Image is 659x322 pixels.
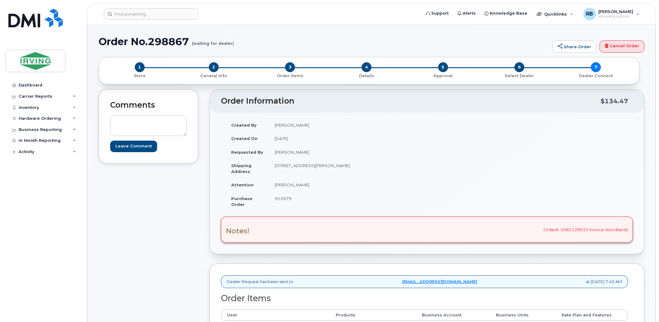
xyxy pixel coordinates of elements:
[104,72,175,79] a: 1 Store
[110,141,157,152] input: Leave Comment
[269,178,422,192] td: [PERSON_NAME]
[175,72,252,79] a: 2 General Info
[231,196,252,207] strong: Purchase Order
[481,72,558,79] a: 6 Select Dealer
[231,150,263,155] strong: Requested By
[209,62,219,72] span: 2
[402,279,477,285] a: [EMAIL_ADDRESS][DOMAIN_NAME]
[231,123,257,128] strong: Created By
[192,36,234,46] small: (waiting for dealer)
[254,73,326,79] p: Order Items
[362,62,372,72] span: 4
[231,163,251,174] strong: Shipping Address
[438,62,448,72] span: 5
[285,62,295,72] span: 3
[601,95,628,107] div: $134.47
[231,182,254,187] strong: Attention
[252,72,328,79] a: 3 Order Items
[600,40,644,53] a: Cancel Order
[416,310,490,321] th: Business Account
[556,310,628,321] th: Rate Plan and Features
[221,310,330,321] th: User
[330,310,416,321] th: Products
[110,101,187,110] h2: Comments
[275,196,292,201] span: 912679
[231,136,258,141] strong: Created On
[99,36,549,47] h1: Order No.298867
[552,40,596,53] a: Share Order
[484,73,555,79] p: Select Dealer
[226,227,250,235] h3: Notes!
[328,72,405,79] a: 4 Details
[514,62,524,72] span: 6
[135,62,145,72] span: 1
[178,73,250,79] p: General Info
[221,275,628,288] div: Dealer Request has been sent to at [DATE] 7:40 AM
[269,132,422,145] td: [DATE]
[407,73,479,79] p: Approval
[221,294,628,303] h2: Order Items
[490,310,556,321] th: Business Units
[221,97,601,105] h2: Order Information
[269,118,422,132] td: [PERSON_NAME]
[331,73,402,79] p: Details
[106,73,173,79] p: Store
[221,217,633,243] div: Order#: 5082128933 Invoice Woodlands
[405,72,481,79] a: 5 Approval
[269,159,422,178] td: [STREET_ADDRESS][PERSON_NAME]
[269,145,422,159] td: [PERSON_NAME]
